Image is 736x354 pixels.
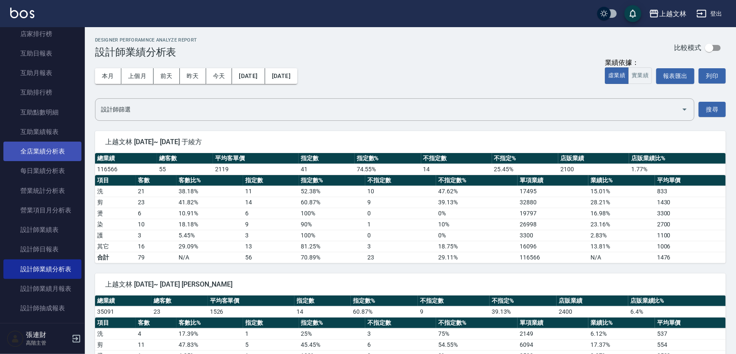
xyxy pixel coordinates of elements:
[418,295,490,307] th: 不指定數
[95,153,726,175] table: a dense table
[365,252,436,263] td: 23
[492,153,559,164] th: 不指定%
[558,164,629,175] td: 2100
[136,186,176,197] td: 21
[628,295,726,307] th: 店販業績比%
[299,328,366,339] td: 25 %
[208,306,294,317] td: 1526
[655,241,726,252] td: 1006
[518,208,588,219] td: 19797
[492,164,559,175] td: 25.45 %
[518,219,588,230] td: 26998
[588,339,655,350] td: 17.37 %
[299,197,366,208] td: 60.87 %
[628,306,726,317] td: 6.4 %
[299,241,366,252] td: 81.25 %
[655,186,726,197] td: 833
[157,164,213,175] td: 55
[136,230,176,241] td: 3
[95,37,197,43] h2: Designer Perforamnce Analyze Report
[7,330,24,347] img: Person
[655,197,726,208] td: 1430
[699,102,726,117] button: 搜尋
[518,252,588,263] td: 116566
[655,252,726,263] td: 1476
[3,44,81,63] a: 互助日報表
[95,175,136,186] th: 項目
[243,241,299,252] td: 13
[588,219,655,230] td: 23.16 %
[95,175,726,263] table: a dense table
[588,175,655,186] th: 業績比%
[605,59,652,67] div: 業績依據：
[243,328,299,339] td: 1
[628,67,652,84] button: 實業績
[365,175,436,186] th: 不指定數
[3,298,81,318] a: 設計師抽成報表
[95,295,726,318] table: a dense table
[436,175,518,186] th: 不指定數%
[655,208,726,219] td: 3300
[436,241,518,252] td: 18.75 %
[365,241,436,252] td: 3
[3,201,81,220] a: 營業項目月分析表
[678,103,691,116] button: Open
[436,339,518,350] td: 54.55 %
[243,230,299,241] td: 3
[656,68,694,84] button: 報表匯出
[95,318,136,329] th: 項目
[558,153,629,164] th: 店販業績
[588,328,655,339] td: 6.12 %
[646,5,690,22] button: 上越文林
[436,230,518,241] td: 0 %
[176,197,243,208] td: 41.82 %
[588,197,655,208] td: 28.21 %
[3,181,81,201] a: 營業統計分析表
[299,230,366,241] td: 100 %
[418,306,490,317] td: 9
[95,153,157,164] th: 總業績
[265,68,297,84] button: [DATE]
[365,328,436,339] td: 3
[557,295,628,307] th: 店販業績
[10,8,34,18] img: Logo
[421,153,492,164] th: 不指定數
[95,164,157,175] td: 116566
[294,295,351,307] th: 指定數
[176,230,243,241] td: 5.45 %
[136,252,176,263] td: 79
[180,68,206,84] button: 昨天
[26,331,69,339] h5: 張連財
[655,219,726,230] td: 2700
[299,153,355,164] th: 指定數
[95,197,136,208] td: 剪
[243,208,299,219] td: 6
[95,46,197,58] h3: 設計師業績分析表
[151,295,208,307] th: 總客數
[95,241,136,252] td: 其它
[699,68,726,84] button: 列印
[355,164,421,175] td: 74.55 %
[176,175,243,186] th: 客數比%
[176,318,243,329] th: 客數比%
[518,318,588,329] th: 單項業績
[176,328,243,339] td: 17.39 %
[421,164,492,175] td: 14
[154,68,180,84] button: 前天
[95,68,121,84] button: 本月
[3,63,81,83] a: 互助月報表
[176,208,243,219] td: 10.91 %
[299,186,366,197] td: 52.38 %
[436,197,518,208] td: 39.13 %
[136,208,176,219] td: 6
[105,138,716,146] span: 上越文林 [DATE]~ [DATE] 于綾方
[299,164,355,175] td: 41
[243,252,299,263] td: 56
[436,252,518,263] td: 29.11%
[436,318,518,329] th: 不指定數%
[136,175,176,186] th: 客數
[605,67,629,84] button: 虛業績
[490,295,557,307] th: 不指定%
[136,241,176,252] td: 16
[365,318,436,329] th: 不指定數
